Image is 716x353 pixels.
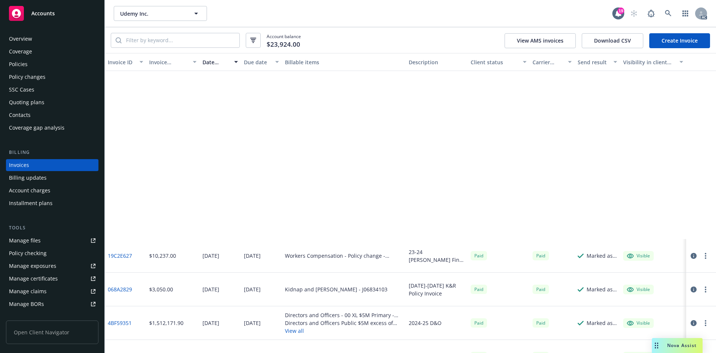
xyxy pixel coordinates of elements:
[9,247,47,259] div: Policy checking
[120,10,185,18] span: Udemy Inc.
[627,253,650,259] div: Visible
[202,319,219,327] div: [DATE]
[6,71,98,83] a: Policy changes
[9,285,47,297] div: Manage claims
[9,260,56,272] div: Manage exposures
[587,319,617,327] div: Marked as sent
[627,320,650,326] div: Visible
[285,327,403,335] button: View all
[644,6,659,21] a: Report a Bug
[6,58,98,70] a: Policies
[9,185,50,196] div: Account charges
[149,58,189,66] div: Invoice amount
[530,53,575,71] button: Carrier status
[661,6,676,21] a: Search
[406,53,468,71] button: Description
[6,149,98,156] div: Billing
[285,311,403,319] div: Directors and Officers - 00 XL $5M Primary - US00122208DO24A
[6,172,98,184] a: Billing updates
[202,285,219,293] div: [DATE]
[652,338,661,353] div: Drag to move
[244,319,261,327] div: [DATE]
[244,252,261,260] div: [DATE]
[533,58,564,66] div: Carrier status
[409,58,465,66] div: Description
[6,96,98,108] a: Quoting plans
[471,318,487,328] div: Paid
[9,33,32,45] div: Overview
[9,84,34,96] div: SSC Cases
[6,260,98,272] a: Manage exposures
[267,40,300,49] span: $23,924.00
[9,172,47,184] div: Billing updates
[282,53,406,71] button: Billable items
[9,235,41,247] div: Manage files
[149,319,183,327] div: $1,512,171.90
[6,235,98,247] a: Manage files
[9,159,29,171] div: Invoices
[149,252,176,260] div: $10,237.00
[627,286,650,293] div: Visible
[587,252,617,260] div: Marked as sent
[6,46,98,58] a: Coverage
[587,285,617,293] div: Marked as sent
[575,53,620,71] button: Send result
[9,109,31,121] div: Contacts
[108,285,132,293] a: 068A2829
[652,338,703,353] button: Nova Assist
[105,53,146,71] button: Invoice ID
[6,197,98,209] a: Installment plans
[6,185,98,196] a: Account charges
[9,298,44,310] div: Manage BORs
[9,96,44,108] div: Quoting plans
[667,342,697,349] span: Nova Assist
[505,33,576,48] button: View AMS invoices
[6,84,98,96] a: SSC Cases
[6,311,98,323] a: Summary of insurance
[116,37,122,43] svg: Search
[649,33,710,48] a: Create Invoice
[409,248,465,264] div: 23-24 [PERSON_NAME] Final Audit Invoice
[533,285,549,294] div: Paid
[146,53,200,71] button: Invoice amount
[9,197,53,209] div: Installment plans
[285,252,403,260] div: Workers Compensation - Policy change - CHANGE - 71836847
[409,282,465,297] div: [DATE]-[DATE] K&R Policy Invoice
[578,58,609,66] div: Send result
[244,58,271,66] div: Due date
[6,273,98,285] a: Manage certificates
[618,7,624,14] div: 19
[108,58,135,66] div: Invoice ID
[285,58,403,66] div: Billable items
[620,53,686,71] button: Visibility in client dash
[9,46,32,58] div: Coverage
[267,33,301,47] span: Account balance
[108,252,132,260] a: 19C2E627
[9,71,45,83] div: Policy changes
[6,298,98,310] a: Manage BORs
[678,6,693,21] a: Switch app
[626,6,641,21] a: Start snowing
[471,251,487,260] div: Paid
[31,10,55,16] span: Accounts
[471,285,487,294] div: Paid
[149,285,173,293] div: $3,050.00
[9,58,28,70] div: Policies
[409,319,442,327] div: 2024-25 D&O
[468,53,530,71] button: Client status
[6,247,98,259] a: Policy checking
[285,319,403,327] div: Directors and Officers Public $5M excess of $5M - 01 Berkley $5M xs $5M - BPRO8116136
[533,251,549,260] div: Paid
[108,319,132,327] a: 4BF59351
[6,224,98,232] div: Tools
[6,321,98,344] span: Open Client Navigator
[285,285,387,293] div: Kidnap and [PERSON_NAME] - J06834103
[533,318,549,328] div: Paid
[122,33,239,47] input: Filter by keyword...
